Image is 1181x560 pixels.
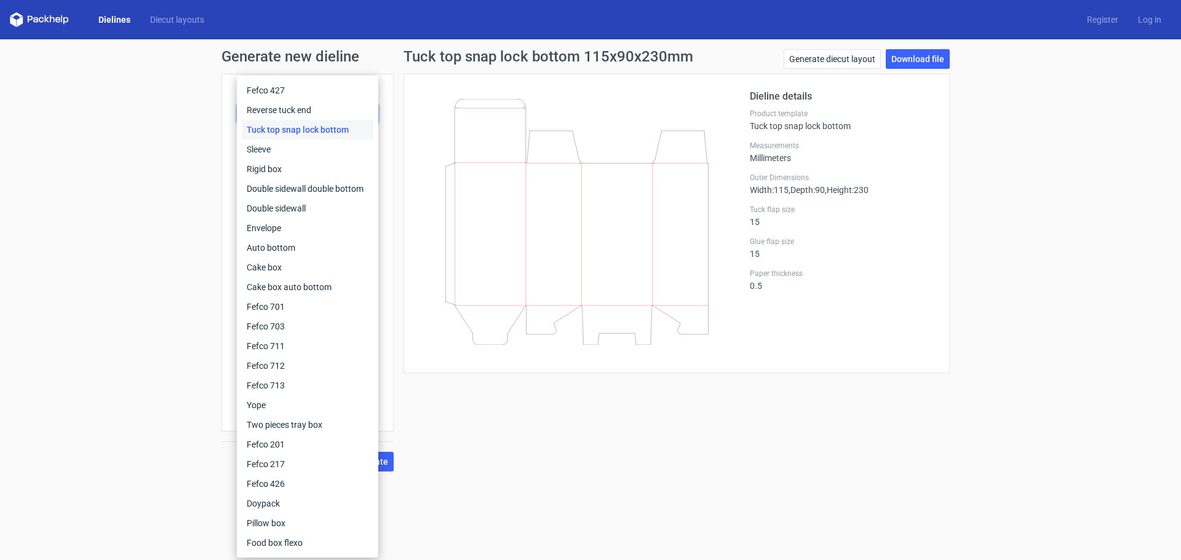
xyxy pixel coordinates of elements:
div: Doypack [242,494,373,513]
label: Paper thickness [750,269,934,278]
label: Glue flap size [750,237,934,246]
div: Yope [242,395,373,415]
div: Fefco 713 [242,376,373,395]
div: Fefco 712 [242,356,373,376]
div: Double sidewall [242,199,373,218]
div: Fefco 427 [242,81,373,100]
div: Fefco 426 [242,474,373,494]
h2: Dieline details [750,89,934,104]
div: Auto bottom [242,238,373,258]
a: Diecut layouts [140,14,214,26]
div: Cake box auto bottom [242,277,373,297]
div: Cake box [242,258,373,277]
h1: Generate new dieline [221,49,960,64]
div: Fefco 701 [242,297,373,317]
a: Dielines [89,14,140,26]
label: Product template [750,109,934,119]
a: Log in [1128,14,1171,26]
label: Measurements [750,141,934,151]
div: 0.5 [750,269,934,291]
div: Fefco 201 [242,435,373,454]
a: Generate diecut layout [784,49,881,69]
div: Fefco 711 [242,336,373,356]
div: Rigid box [242,159,373,179]
div: Tuck top snap lock bottom [242,120,373,140]
label: Outer Dimensions [750,173,934,183]
div: Fefco 217 [242,454,373,474]
div: Double sidewall double bottom [242,179,373,199]
div: Envelope [242,218,373,238]
div: Two pieces tray box [242,415,373,435]
div: Tuck top snap lock bottom [750,109,934,131]
span: Width : 115 [750,185,789,195]
div: Sleeve [242,140,373,159]
div: Pillow box [242,513,373,533]
div: Millimeters [750,141,934,163]
div: Reverse tuck end [242,100,373,120]
h1: Tuck top snap lock bottom 115x90x230mm [404,49,693,64]
span: , Depth : 90 [789,185,825,195]
div: Fefco 703 [242,317,373,336]
span: , Height : 230 [825,185,869,195]
div: 15 [750,237,934,259]
div: Food box flexo [242,533,373,553]
div: 15 [750,205,934,227]
label: Tuck flap size [750,205,934,215]
a: Register [1077,14,1128,26]
a: Download file [886,49,950,69]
